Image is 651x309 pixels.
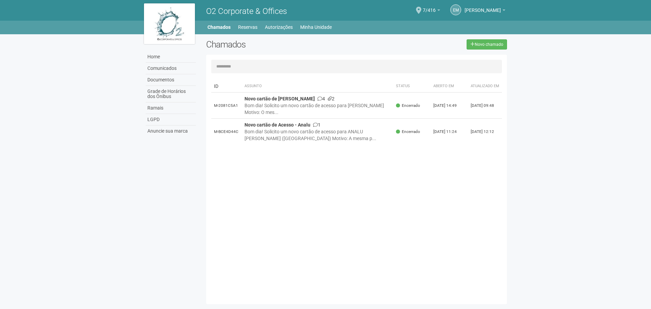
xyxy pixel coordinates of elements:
div: Bom dia! Solicito um novo cartão de acesso para [PERSON_NAME] Motivo: O mes... [245,102,391,116]
span: Encerrado [396,129,420,135]
a: LGPD [146,114,196,125]
td: [DATE] 12:12 [468,119,502,145]
a: Home [146,51,196,63]
span: EVALDO MARTINS RIBEIRO [465,1,501,13]
td: [DATE] 11:24 [431,119,468,145]
strong: Novo cartão de [PERSON_NAME] [245,96,315,101]
a: [PERSON_NAME] [465,8,505,14]
span: 1 [313,122,321,128]
a: Autorizações [265,22,293,32]
a: Reservas [238,22,257,32]
span: 4 [318,96,325,101]
th: Assunto [242,80,394,93]
a: Ramais [146,102,196,114]
a: Grade de Horários dos Ônibus [146,86,196,102]
a: EM [450,4,461,15]
img: logo.jpg [144,3,195,44]
strong: Novo cartão de Acesso - Analu [245,122,310,128]
td: M-2081C5A1 [211,93,242,119]
span: Encerrado [396,103,420,109]
a: Novo chamado [467,39,507,50]
td: [DATE] 09:48 [468,93,502,119]
td: M-BCE4D44C [211,119,242,145]
td: ID [211,80,242,93]
td: [DATE] 14:49 [431,93,468,119]
a: Documentos [146,74,196,86]
span: O2 Corporate & Offices [206,6,287,16]
a: Anuncie sua marca [146,125,196,137]
a: 7/416 [423,8,440,14]
a: Comunicados [146,63,196,74]
th: Atualizado em [468,80,502,93]
h2: Chamados [206,39,326,50]
a: Minha Unidade [300,22,332,32]
th: Aberto em [431,80,468,93]
a: Chamados [207,22,231,32]
th: Status [393,80,431,93]
span: 2 [328,96,334,101]
span: 7/416 [423,1,436,13]
div: Bom dia! Solicito um novo cartão de acesso para ANALU [PERSON_NAME] ([GEOGRAPHIC_DATA]) Motivo: A... [245,128,391,142]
